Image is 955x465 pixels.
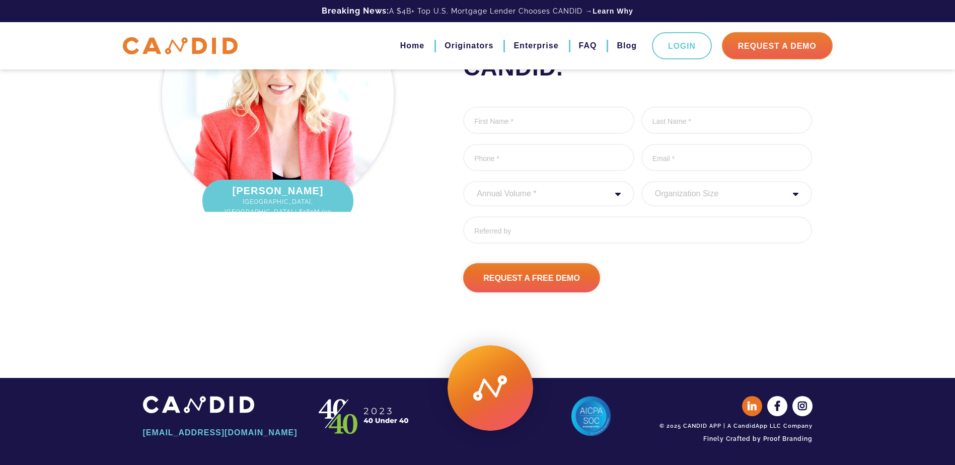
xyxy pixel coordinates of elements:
a: [EMAIL_ADDRESS][DOMAIN_NAME] [143,424,299,441]
img: CANDID APP [123,37,238,55]
input: Request A Free Demo [463,263,600,292]
a: Finely Crafted by Proof Branding [656,430,813,447]
span: [GEOGRAPHIC_DATA], [GEOGRAPHIC_DATA] | $180M/yr. [212,197,343,217]
input: First Name * [463,107,634,134]
a: FAQ [579,37,597,54]
img: CANDID APP [314,396,415,436]
a: Home [400,37,424,54]
a: Request A Demo [722,32,833,59]
a: Blog [617,37,637,54]
b: Breaking News: [322,6,389,16]
img: AICPA SOC 2 [571,396,611,436]
input: Referred by [463,216,812,244]
input: Phone * [463,144,634,171]
input: Email * [641,144,813,171]
a: Enterprise [513,37,558,54]
input: Last Name * [641,107,813,134]
a: Learn Why [593,6,633,16]
a: Originators [445,37,493,54]
img: CANDID APP [143,396,254,413]
div: © 2025 CANDID APP | A CandidApp LLC Company [656,422,813,430]
a: Login [652,32,712,59]
div: [PERSON_NAME] [202,180,353,222]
